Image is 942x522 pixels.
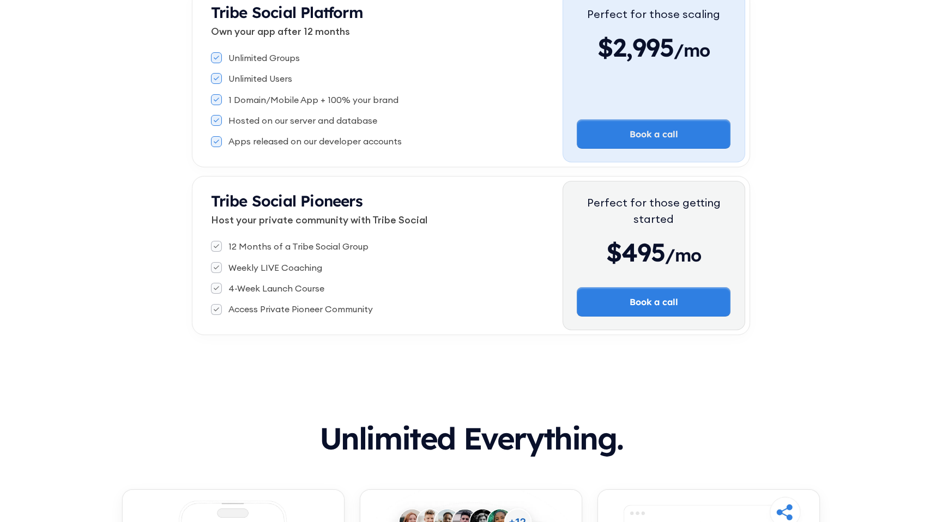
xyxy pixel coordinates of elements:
div: 4-Week Launch Course [228,282,324,294]
div: Weekly LIVE Coaching [228,262,322,274]
span: /mo [665,244,702,271]
p: Own your app after 12 months [211,24,563,39]
a: Book a call [577,119,730,149]
a: Book a call [577,287,730,317]
div: Hosted on our server and database [228,114,377,126]
div: Access Private Pioneer Community [228,303,373,315]
p: Host your private community with Tribe Social [211,213,563,227]
div: Apps released on our developer accounts [228,135,402,147]
div: Perfect for those getting started [577,195,730,227]
div: 1 Domain/Mobile App + 100% your brand [228,94,398,106]
h2: Unlimited Everything. [122,422,820,454]
span: /mo [674,39,710,66]
div: Unlimited Groups [228,52,300,64]
div: $2,995 [587,31,720,64]
strong: Tribe Social Pioneers [211,191,363,210]
div: Unlimited Users [228,72,292,84]
div: 12 Months of a Tribe Social Group [228,240,369,252]
strong: Tribe Social Platform [211,3,363,22]
div: Perfect for those scaling [587,6,720,22]
div: $495 [577,236,730,269]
